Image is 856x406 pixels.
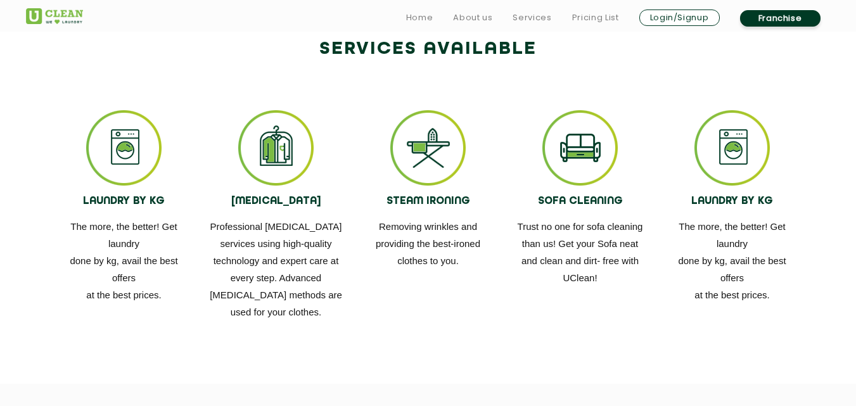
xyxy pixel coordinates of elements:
[86,110,162,186] img: ss_icon_1.png
[513,10,551,25] a: Services
[238,110,314,186] img: ss_icon_2.png
[453,10,492,25] a: About us
[666,218,799,303] p: The more, the better! Get laundry done by kg, avail the best offers at the best prices.
[740,10,821,27] a: Franchise
[58,218,191,303] p: The more, the better! Get laundry done by kg, avail the best offers at the best prices.
[694,110,770,186] img: ss_icon_1.png
[58,196,191,208] h4: LAUNDRY BY KG
[514,196,647,208] h4: SOFA CLEANING
[514,218,647,286] p: Trust no one for sofa cleaning than us! Get your Sofa neat and clean and dirt- free with UClean!
[26,8,83,24] img: UClean Laundry and Dry Cleaning
[572,10,619,25] a: Pricing List
[390,110,466,186] img: ss_icon_3.png
[542,110,618,186] img: ss_icon_4.png
[26,34,831,65] h2: Services available
[210,196,343,208] h4: [MEDICAL_DATA]
[362,218,495,269] p: Removing wrinkles and providing the best-ironed clothes to you.
[406,10,433,25] a: Home
[666,196,799,208] h4: LAUNDRY BY KG
[210,218,343,320] p: Professional [MEDICAL_DATA] services using high-quality technology and expert care at every step....
[362,196,495,208] h4: STEAM IRONING
[639,10,720,26] a: Login/Signup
